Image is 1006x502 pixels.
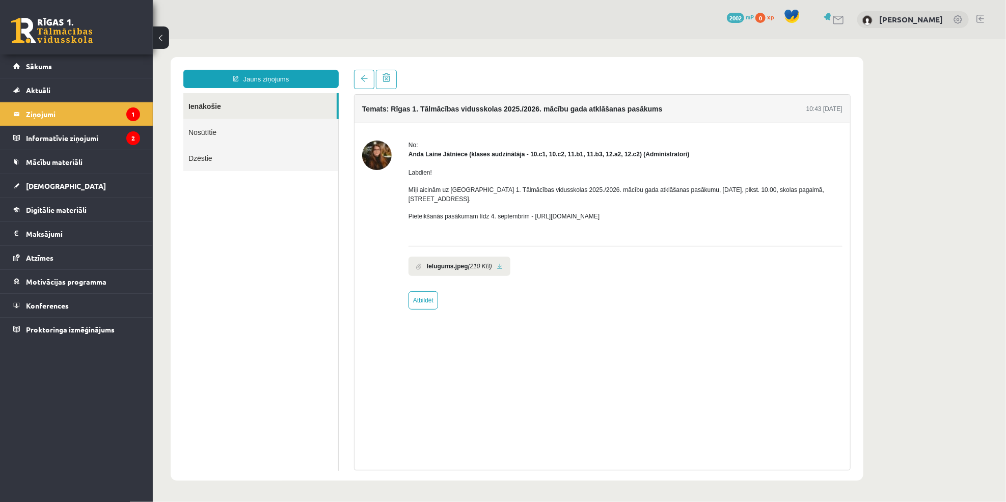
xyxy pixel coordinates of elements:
a: [PERSON_NAME] [879,14,943,24]
legend: Ziņojumi [26,102,140,126]
span: xp [767,13,774,21]
span: Proktoringa izmēģinājums [26,325,115,334]
a: Atzīmes [13,246,140,269]
span: 2002 [727,13,744,23]
span: Atzīmes [26,253,53,262]
a: Rīgas 1. Tālmācības vidusskola [11,18,93,43]
span: Digitālie materiāli [26,205,87,214]
a: Informatīvie ziņojumi2 [13,126,140,150]
a: Konferences [13,294,140,317]
i: 1 [126,107,140,121]
a: Maksājumi [13,222,140,245]
span: Konferences [26,301,69,310]
a: Motivācijas programma [13,270,140,293]
a: 0 xp [755,13,779,21]
span: 0 [755,13,766,23]
a: Ziņojumi1 [13,102,140,126]
a: Digitālie materiāli [13,198,140,221]
a: Proktoringa izmēģinājums [13,318,140,341]
a: Ienākošie [31,54,184,80]
a: Aktuāli [13,78,140,102]
a: Nosūtītie [31,80,185,106]
a: [DEMOGRAPHIC_DATA] [13,174,140,198]
a: Atbildēt [256,252,285,270]
strong: Anda Laine Jātniece (klases audzinātāja - 10.c1, 10.c2, 11.b1, 11.b3, 12.a2, 12.c2) (Administratori) [256,111,537,119]
p: Pieteikšanās pasākumam līdz 4. septembrim - [URL][DOMAIN_NAME] [256,173,690,182]
div: No: [256,101,690,110]
span: [DEMOGRAPHIC_DATA] [26,181,106,190]
a: Jauns ziņojums [31,31,186,49]
legend: Maksājumi [26,222,140,245]
p: Mīļi aicinām uz [GEOGRAPHIC_DATA] 1. Tālmācības vidusskolas 2025./2026. mācību gada atklāšanas pa... [256,146,690,164]
span: mP [746,13,754,21]
legend: Informatīvie ziņojumi [26,126,140,150]
a: 2002 mP [727,13,754,21]
a: Dzēstie [31,106,185,132]
h4: Temats: Rīgas 1. Tālmācības vidusskolas 2025./2026. mācību gada atklāšanas pasākums [209,66,510,74]
i: (210 KB) [315,222,339,232]
div: 10:43 [DATE] [654,65,690,74]
span: Sākums [26,62,52,71]
span: Motivācijas programma [26,277,106,286]
img: Anda Laine Jātniece (klases audzinātāja - 10.c1, 10.c2, 11.b1, 11.b3, 12.a2, 12.c2) [209,101,239,131]
i: 2 [126,131,140,145]
b: Ielugums.jpeg [274,222,315,232]
a: Mācību materiāli [13,150,140,174]
a: Sākums [13,54,140,78]
span: Mācību materiāli [26,157,83,166]
span: Aktuāli [26,86,50,95]
img: Anne Marī Hartika [862,15,873,25]
p: Labdien! [256,129,690,138]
